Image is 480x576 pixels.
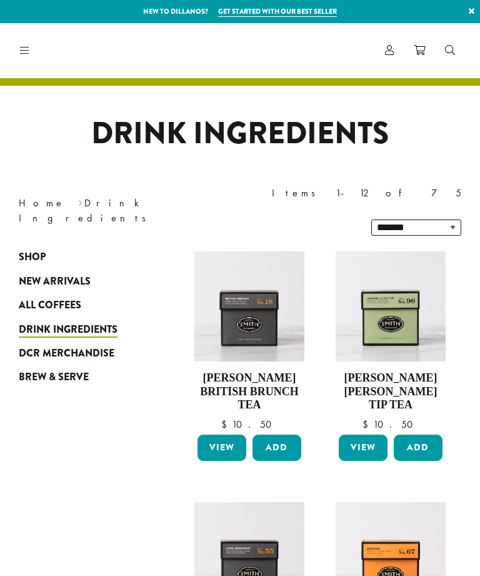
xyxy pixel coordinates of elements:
a: View [339,435,387,461]
span: New Arrivals [19,274,91,290]
a: Home [19,196,65,210]
a: Search [435,40,465,61]
a: DCR Merchandise [19,341,141,365]
bdi: 10.50 [362,418,419,431]
span: $ [221,418,232,431]
nav: Breadcrumb [19,196,221,226]
a: Get started with our best seller [218,6,337,17]
span: Brew & Serve [19,370,89,385]
a: Drink Ingredients [19,317,141,341]
img: Jasmine-Silver-Tip-Signature-Green-Carton-2023.jpg [336,251,446,361]
img: British-Brunch-Signature-Black-Carton-2023-2.jpg [194,251,304,361]
a: [PERSON_NAME] [PERSON_NAME] Tip Tea $10.50 [336,251,446,430]
button: Add [394,435,442,461]
span: Shop [19,250,46,265]
bdi: 10.50 [221,418,277,431]
h4: [PERSON_NAME] [PERSON_NAME] Tip Tea [336,371,446,412]
span: › [78,191,82,211]
a: View [197,435,246,461]
a: All Coffees [19,293,141,317]
div: Items 1-12 of 75 [272,186,461,201]
span: Drink Ingredients [19,322,117,338]
span: $ [362,418,373,431]
span: DCR Merchandise [19,346,114,361]
a: Brew & Serve [19,365,141,389]
h1: Drink Ingredients [9,116,471,152]
a: [PERSON_NAME] British Brunch Tea $10.50 [194,251,304,430]
h4: [PERSON_NAME] British Brunch Tea [194,371,304,412]
button: Add [252,435,301,461]
a: Shop [19,245,141,269]
span: All Coffees [19,298,81,313]
a: New Arrivals [19,270,141,293]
